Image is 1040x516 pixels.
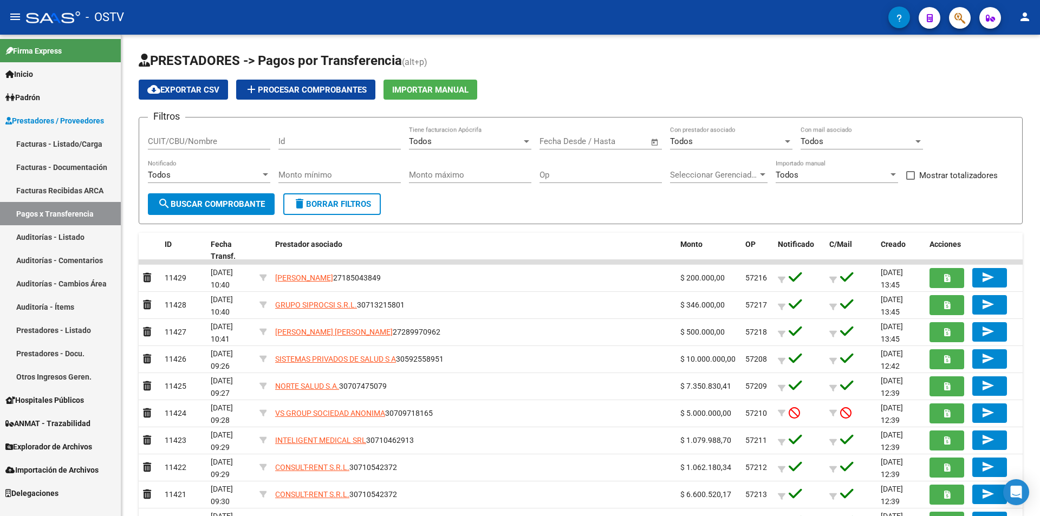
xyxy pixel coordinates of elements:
[670,170,758,180] span: Seleccionar Gerenciador
[402,57,427,67] span: (alt+p)
[148,193,275,215] button: Buscar Comprobante
[5,417,90,429] span: ANMAT - Trazabilidad
[283,193,381,215] button: Borrar Filtros
[745,409,767,417] span: 57210
[676,233,741,269] datatable-header-cell: Monto
[981,487,994,500] mat-icon: send
[881,430,903,452] span: [DATE] 12:39
[275,463,397,472] span: 30710542372
[409,136,432,146] span: Todos
[1003,479,1029,505] div: Open Intercom Messenger
[745,328,767,336] span: 57218
[245,85,367,95] span: Procesar Comprobantes
[680,490,731,499] span: $ 6.600.520,17
[165,240,172,249] span: ID
[680,409,731,417] span: $ 5.000.000,00
[165,463,186,472] span: 11422
[5,45,62,57] span: Firma Express
[211,240,236,261] span: Fecha Transf.
[275,436,366,445] span: INTELIGENT MEDICAL SRL
[165,301,186,309] span: 11428
[649,136,661,148] button: Open calendar
[981,460,994,473] mat-icon: send
[275,409,433,417] span: 30709718165
[680,463,731,472] span: $ 1.062.180,34
[881,403,903,424] span: [DATE] 12:39
[211,376,233,397] span: [DATE] 09:27
[741,233,773,269] datatable-header-cell: OP
[275,355,396,363] span: SISTEMAS PRIVADOS DE SALUD S A
[275,382,387,390] span: 30707475079
[745,436,767,445] span: 57211
[5,441,92,453] span: Explorador de Archivos
[165,382,186,390] span: 11425
[745,355,767,363] span: 57208
[165,436,186,445] span: 11423
[680,355,736,363] span: $ 10.000.000,00
[275,273,381,282] span: 27185043849
[293,197,306,210] mat-icon: delete
[275,328,440,336] span: 27289970962
[680,240,703,249] span: Monto
[881,240,906,249] span: Creado
[745,490,767,499] span: 57213
[271,233,676,269] datatable-header-cell: Prestador asociado
[745,240,756,249] span: OP
[881,458,903,479] span: [DATE] 12:39
[829,240,852,249] span: C/Mail
[275,355,444,363] span: 30592558951
[778,240,814,249] span: Notificado
[147,85,219,95] span: Exportar CSV
[211,268,233,289] span: [DATE] 10:40
[801,136,823,146] span: Todos
[160,233,206,269] datatable-header-cell: ID
[680,382,731,390] span: $ 7.350.830,41
[392,85,469,95] span: Importar Manual
[981,406,994,419] mat-icon: send
[165,490,186,499] span: 11421
[275,301,357,309] span: GRUPO SIPROCSI S.R.L.
[293,199,371,209] span: Borrar Filtros
[383,80,477,100] button: Importar Manual
[773,233,825,269] datatable-header-cell: Notificado
[881,349,903,370] span: [DATE] 12:42
[981,352,994,365] mat-icon: send
[680,328,725,336] span: $ 500.000,00
[5,92,40,103] span: Padrón
[881,268,903,289] span: [DATE] 13:45
[148,170,171,180] span: Todos
[5,487,58,499] span: Delegaciones
[539,136,583,146] input: Fecha inicio
[593,136,646,146] input: Fecha fin
[165,328,186,336] span: 11427
[165,273,186,282] span: 11429
[275,409,385,417] span: VS GROUP SOCIEDAD ANONIMA
[165,355,186,363] span: 11426
[165,409,186,417] span: 11424
[745,273,767,282] span: 57216
[825,233,876,269] datatable-header-cell: C/Mail
[211,295,233,316] span: [DATE] 10:40
[206,233,255,269] datatable-header-cell: Fecha Transf.
[1018,10,1031,23] mat-icon: person
[275,240,342,249] span: Prestador asociado
[670,136,693,146] span: Todos
[925,233,1023,269] datatable-header-cell: Acciones
[139,80,228,100] button: Exportar CSV
[236,80,375,100] button: Procesar Comprobantes
[211,403,233,424] span: [DATE] 09:28
[148,109,185,124] h3: Filtros
[275,490,397,499] span: 30710542372
[981,379,994,392] mat-icon: send
[5,68,33,80] span: Inicio
[275,463,349,472] span: CONSULT-RENT S.R.L.
[680,273,725,282] span: $ 200.000,00
[211,430,233,452] span: [DATE] 09:29
[776,170,798,180] span: Todos
[981,433,994,446] mat-icon: send
[158,199,265,209] span: Buscar Comprobante
[275,328,393,336] span: [PERSON_NAME] [PERSON_NAME]
[745,382,767,390] span: 57209
[158,197,171,210] mat-icon: search
[211,485,233,506] span: [DATE] 09:30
